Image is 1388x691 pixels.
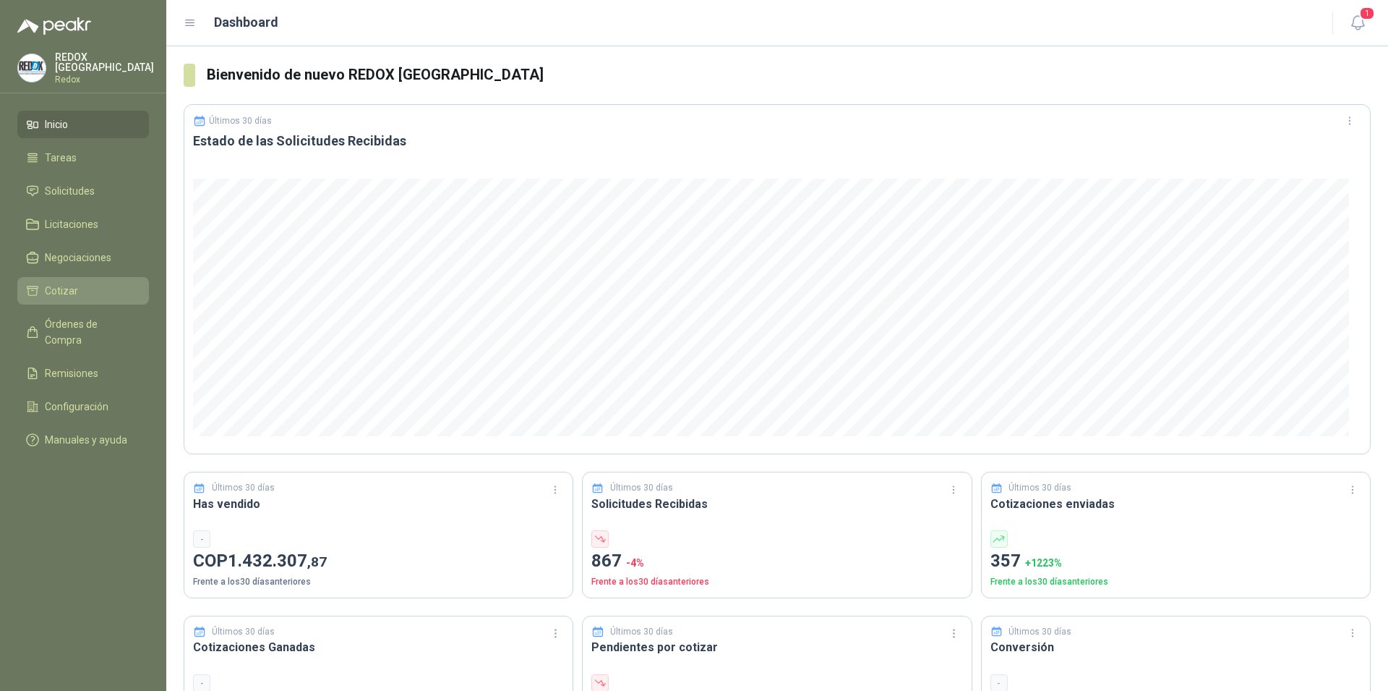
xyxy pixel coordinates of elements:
[209,116,272,126] p: Últimos 30 días
[17,360,149,387] a: Remisiones
[193,638,564,656] h3: Cotizaciones Ganadas
[45,216,98,232] span: Licitaciones
[17,426,149,454] a: Manuales y ayuda
[45,283,78,299] span: Cotizar
[45,150,77,166] span: Tareas
[990,495,1361,513] h3: Cotizaciones enviadas
[193,132,1361,150] h3: Estado de las Solicitudes Recibidas
[18,54,46,82] img: Company Logo
[214,12,278,33] h1: Dashboard
[17,17,91,35] img: Logo peakr
[17,177,149,205] a: Solicitudes
[307,554,327,570] span: ,87
[1025,557,1062,569] span: + 1223 %
[193,530,210,548] div: -
[212,481,275,495] p: Últimos 30 días
[990,575,1361,589] p: Frente a los 30 días anteriores
[17,144,149,171] a: Tareas
[193,575,564,589] p: Frente a los 30 días anteriores
[17,244,149,271] a: Negociaciones
[990,638,1361,656] h3: Conversión
[591,575,962,589] p: Frente a los 30 días anteriores
[45,365,98,381] span: Remisiones
[212,625,275,639] p: Últimos 30 días
[626,557,644,569] span: -4 %
[17,277,149,305] a: Cotizar
[55,75,154,84] p: Redox
[17,393,149,420] a: Configuración
[591,495,962,513] h3: Solicitudes Recibidas
[55,52,154,72] p: REDOX [GEOGRAPHIC_DATA]
[45,399,108,415] span: Configuración
[1345,10,1371,36] button: 1
[1008,481,1071,495] p: Últimos 30 días
[610,625,673,639] p: Últimos 30 días
[1008,625,1071,639] p: Últimos 30 días
[45,250,111,266] span: Negociaciones
[17,211,149,238] a: Licitaciones
[193,548,564,575] p: COP
[228,551,327,571] span: 1.432.307
[45,183,95,199] span: Solicitudes
[45,116,68,132] span: Inicio
[1359,7,1375,20] span: 1
[45,316,135,348] span: Órdenes de Compra
[591,638,962,656] h3: Pendientes por cotizar
[610,481,673,495] p: Últimos 30 días
[207,64,1371,86] h3: Bienvenido de nuevo REDOX [GEOGRAPHIC_DATA]
[591,548,962,575] p: 867
[17,310,149,354] a: Órdenes de Compra
[17,111,149,138] a: Inicio
[990,548,1361,575] p: 357
[193,495,564,513] h3: Has vendido
[45,432,127,448] span: Manuales y ayuda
